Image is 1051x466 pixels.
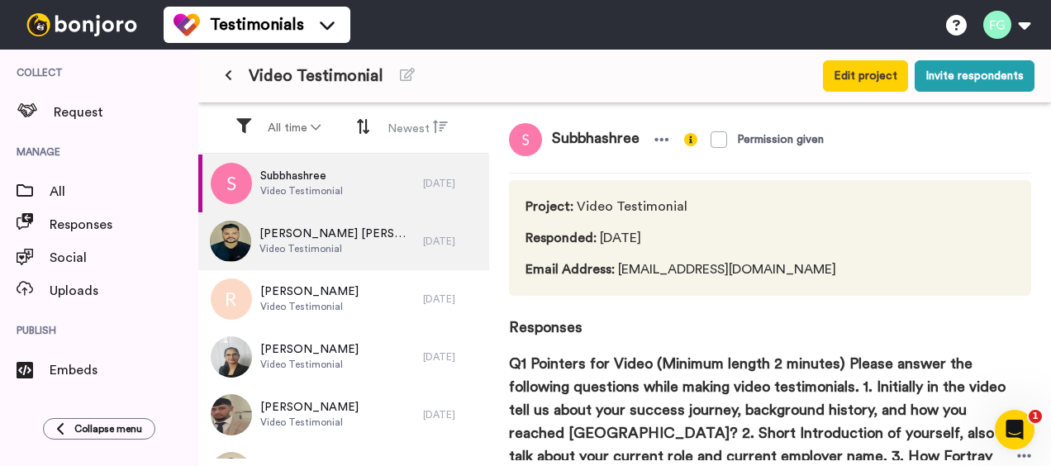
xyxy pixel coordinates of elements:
button: All time [258,113,331,143]
a: [PERSON_NAME]Video Testimonial[DATE] [198,328,489,386]
button: Edit project [823,60,908,92]
img: r.png [211,278,252,320]
span: Video Testimonial [260,184,343,197]
span: [EMAIL_ADDRESS][DOMAIN_NAME] [525,259,836,279]
span: Video Testimonial [260,358,359,371]
img: bj-logo-header-white.svg [20,13,144,36]
span: Email Address : [525,263,615,276]
img: 8c4aa82b-0094-4c89-af6c-ab7667e871e7.jpeg [211,336,252,378]
span: Collapse menu [74,422,142,435]
a: SubbhashreeVideo Testimonial[DATE] [198,155,489,212]
span: Testimonials [210,13,304,36]
span: Video Testimonial [525,197,836,216]
span: Social [50,248,198,268]
span: Project : [525,200,573,213]
div: [DATE] [423,350,481,364]
span: 1 [1029,410,1042,423]
img: info-yellow.svg [684,133,697,146]
div: Permission given [737,131,824,148]
span: [DATE] [525,228,836,248]
div: [DATE] [423,177,481,190]
span: Responses [50,215,198,235]
span: Video Testimonial [249,64,383,88]
img: d947083e-1260-4875-9b2b-95ba0a8f5918.jpeg [210,221,251,262]
div: [DATE] [423,408,481,421]
img: 558dd684-bf25-4917-add9-1cd29acff629.jpeg [211,394,252,435]
span: [PERSON_NAME] [PERSON_NAME] [259,226,415,242]
img: s.png [211,163,252,204]
span: [PERSON_NAME] [260,399,359,416]
button: Collapse menu [43,418,155,440]
span: Embeds [50,360,198,380]
div: [DATE] [423,292,481,306]
iframe: Intercom live chat [995,410,1034,449]
a: [PERSON_NAME]Video Testimonial[DATE] [198,270,489,328]
span: [PERSON_NAME] [260,283,359,300]
span: Video Testimonial [260,416,359,429]
a: [PERSON_NAME] [PERSON_NAME]Video Testimonial[DATE] [198,212,489,270]
img: tm-color.svg [174,12,200,38]
span: Responses [509,296,1031,339]
span: [PERSON_NAME] [260,341,359,358]
span: Video Testimonial [260,300,359,313]
span: Subbhashree [260,168,343,184]
img: s.png [509,123,542,156]
button: Newest [378,112,458,144]
span: Responded : [525,231,597,245]
a: [PERSON_NAME]Video Testimonial[DATE] [198,386,489,444]
span: Uploads [50,281,198,301]
span: Subbhashree [542,123,649,156]
button: Invite respondents [915,60,1034,92]
div: [DATE] [423,235,481,248]
span: Video Testimonial [259,242,415,255]
span: Request [54,102,198,122]
span: All [50,182,198,202]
